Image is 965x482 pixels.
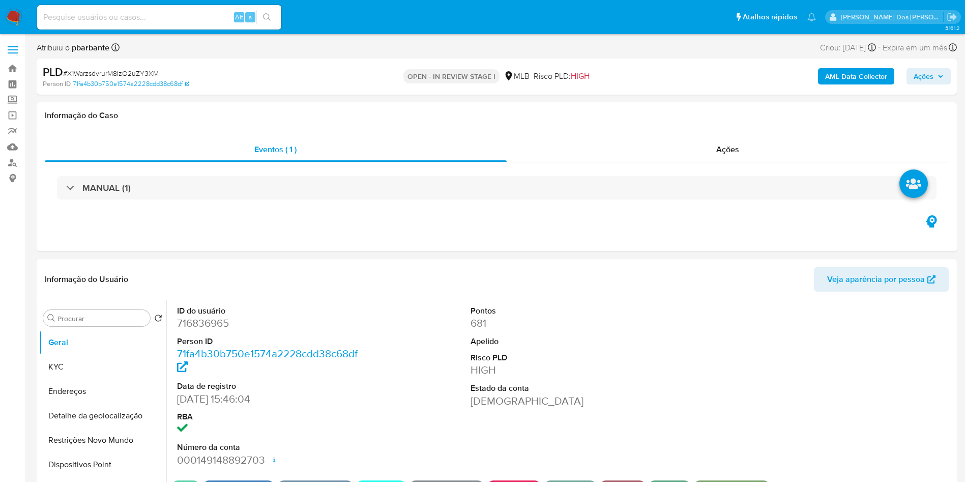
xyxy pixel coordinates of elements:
[743,12,797,22] span: Atalhos rápidos
[70,42,109,53] b: pbarbante
[256,10,277,24] button: search-icon
[177,411,363,422] dt: RBA
[818,68,894,84] button: AML Data Collector
[807,13,816,21] a: Notificações
[947,12,957,22] a: Sair
[39,428,166,452] button: Restrições Novo Mundo
[45,110,949,121] h1: Informação do Caso
[471,305,656,317] dt: Pontos
[45,274,128,285] h1: Informação do Usuário
[825,68,887,84] b: AML Data Collector
[43,79,71,89] b: Person ID
[177,305,363,317] dt: ID do usuário
[177,442,363,453] dt: Número da conta
[403,69,500,83] p: OPEN - IN REVIEW STAGE I
[471,336,656,347] dt: Apelido
[878,41,881,54] span: -
[39,379,166,404] button: Endereços
[57,176,937,200] div: MANUAL (1)
[177,381,363,392] dt: Data de registro
[235,12,243,22] span: Alt
[883,42,947,53] span: Expira em um mês
[471,394,656,408] dd: [DEMOGRAPHIC_DATA]
[63,68,159,78] span: # X1WarzsdvrurM8IzO2uZY3XM
[471,316,656,330] dd: 681
[471,383,656,394] dt: Estado da conta
[249,12,252,22] span: s
[73,79,189,89] a: 71fa4b30b750e1574a2228cdd38c68df
[43,64,63,80] b: PLD
[254,144,297,155] span: Eventos ( 1 )
[471,352,656,363] dt: Risco PLD
[177,346,358,375] a: 71fa4b30b750e1574a2228cdd38c68df
[841,12,944,22] p: priscilla.barbante@mercadopago.com.br
[827,267,925,292] span: Veja aparência por pessoa
[39,404,166,428] button: Detalhe da geolocalização
[906,68,951,84] button: Ações
[177,392,363,406] dd: [DATE] 15:46:04
[177,453,363,467] dd: 000149148892703
[471,363,656,377] dd: HIGH
[37,42,109,53] span: Atribuiu o
[177,316,363,330] dd: 716836965
[571,70,590,82] span: HIGH
[39,355,166,379] button: KYC
[37,11,281,24] input: Pesquise usuários ou casos...
[534,71,590,82] span: Risco PLD:
[716,144,739,155] span: Ações
[47,314,55,322] button: Procurar
[39,452,166,477] button: Dispositivos Point
[814,267,949,292] button: Veja aparência por pessoa
[39,330,166,355] button: Geral
[504,71,530,82] div: MLB
[820,41,876,54] div: Criou: [DATE]
[177,336,363,347] dt: Person ID
[154,314,162,325] button: Retornar ao pedido padrão
[57,314,146,323] input: Procurar
[914,68,933,84] span: Ações
[82,182,131,193] h3: MANUAL (1)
